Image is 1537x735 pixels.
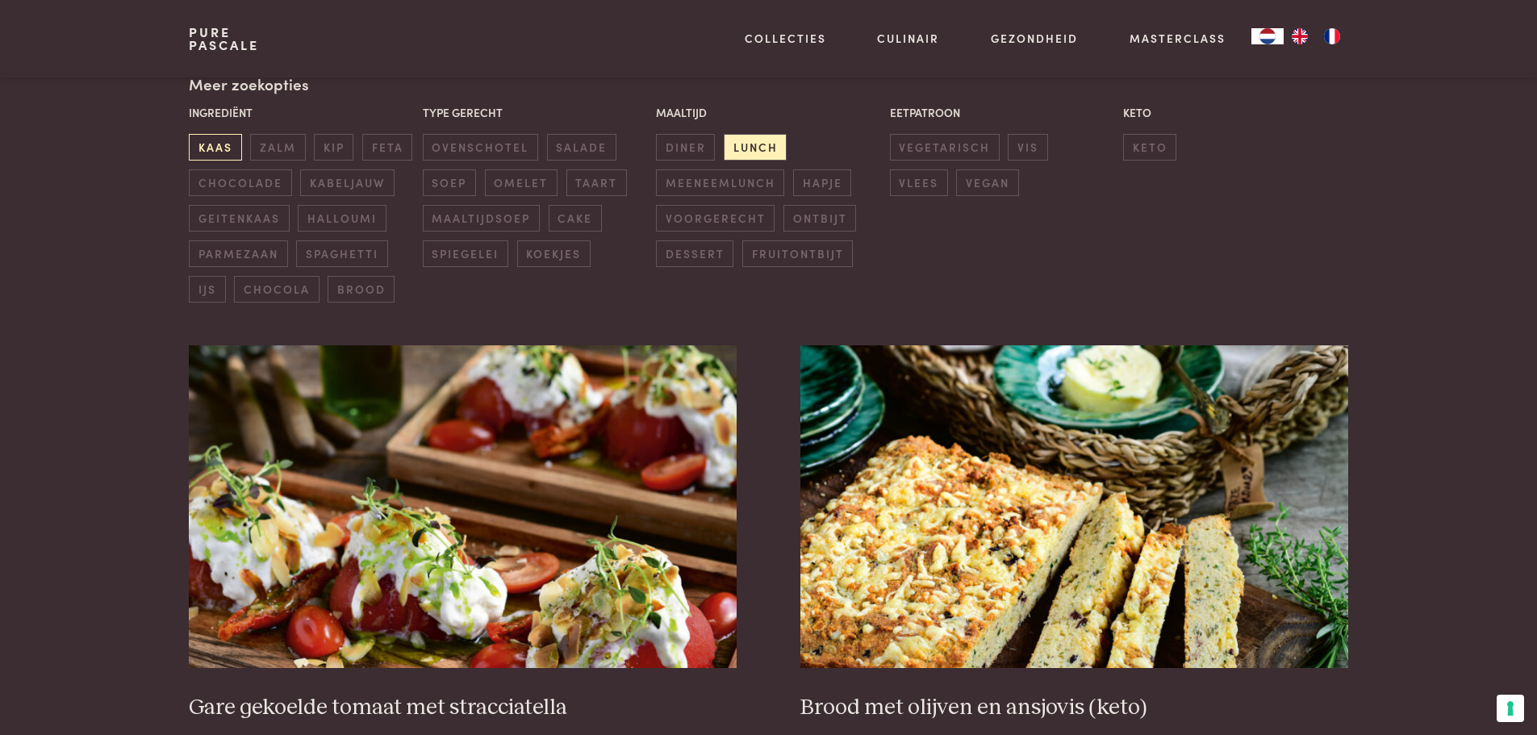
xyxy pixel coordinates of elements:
p: Keto [1123,104,1348,121]
span: vis [1008,134,1047,161]
span: kaas [189,134,241,161]
span: feta [362,134,412,161]
span: vegetarisch [890,134,1000,161]
span: soep [423,169,476,196]
span: spaghetti [296,240,387,267]
a: EN [1284,28,1316,44]
span: hapje [793,169,851,196]
span: ijs [189,276,225,303]
a: PurePascale [189,26,259,52]
aside: Language selected: Nederlands [1251,28,1348,44]
span: koekjes [517,240,591,267]
span: dessert [656,240,733,267]
span: cake [549,205,602,232]
span: keto [1123,134,1176,161]
span: maaltijdsoep [423,205,540,232]
span: chocola [234,276,319,303]
a: Brood met olijven en ansjovis (keto) Brood met olijven en ansjovis (keto) [800,345,1347,721]
span: meeneemlunch [656,169,784,196]
span: ovenschotel [423,134,538,161]
span: zalm [250,134,305,161]
span: lunch [724,134,787,161]
img: Gare gekoelde tomaat met stracciatella [189,345,736,668]
span: voorgerecht [656,205,775,232]
span: ontbijt [783,205,856,232]
a: Collecties [745,30,826,47]
img: Brood met olijven en ansjovis (keto) [800,345,1347,668]
span: kabeljauw [300,169,394,196]
span: taart [566,169,627,196]
ul: Language list [1284,28,1348,44]
span: omelet [485,169,558,196]
span: salade [547,134,616,161]
a: NL [1251,28,1284,44]
span: diner [656,134,715,161]
a: Masterclass [1130,30,1226,47]
span: vlees [890,169,948,196]
h3: Gare gekoelde tomaat met stracciatella [189,694,736,722]
a: Gezondheid [991,30,1078,47]
p: Ingrediënt [189,104,414,121]
p: Maaltijd [656,104,881,121]
div: Language [1251,28,1284,44]
p: Type gerecht [423,104,648,121]
span: halloumi [298,205,386,232]
button: Uw voorkeuren voor toestemming voor trackingtechnologieën [1497,695,1524,722]
span: parmezaan [189,240,287,267]
span: vegan [956,169,1018,196]
a: Gare gekoelde tomaat met stracciatella Gare gekoelde tomaat met stracciatella [189,345,736,721]
h3: Brood met olijven en ansjovis (keto) [800,694,1347,722]
a: FR [1316,28,1348,44]
span: spiegelei [423,240,508,267]
span: chocolade [189,169,291,196]
span: kip [314,134,353,161]
span: brood [328,276,395,303]
p: Eetpatroon [890,104,1115,121]
span: fruitontbijt [742,240,853,267]
span: geitenkaas [189,205,289,232]
a: Culinair [877,30,939,47]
